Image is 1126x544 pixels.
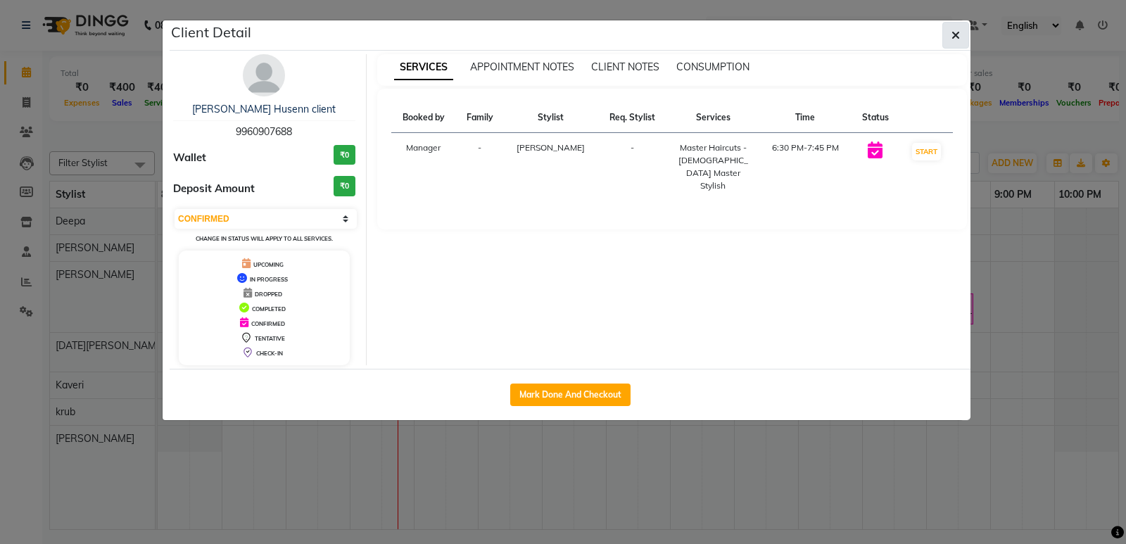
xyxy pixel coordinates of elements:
h3: ₹0 [334,145,355,165]
small: Change in status will apply to all services. [196,235,333,242]
span: Deposit Amount [173,181,255,197]
span: CHECK-IN [256,350,283,357]
span: Wallet [173,150,206,166]
button: Mark Done And Checkout [510,384,631,406]
button: START [912,143,941,160]
span: TENTATIVE [255,335,285,342]
td: 6:30 PM-7:45 PM [759,133,852,201]
span: CONFIRMED [251,320,285,327]
th: Status [852,103,899,133]
span: SERVICES [394,55,453,80]
h5: Client Detail [171,22,251,43]
span: [PERSON_NAME] [517,142,585,153]
div: Master Haircuts - [DEMOGRAPHIC_DATA] Master Stylish [675,141,751,192]
span: APPOINTMENT NOTES [470,61,574,73]
th: Family [456,103,504,133]
th: Time [759,103,852,133]
img: avatar [243,54,285,96]
span: UPCOMING [253,261,284,268]
td: - [597,133,666,201]
th: Stylist [504,103,597,133]
h3: ₹0 [334,176,355,196]
td: Manager [391,133,456,201]
span: IN PROGRESS [250,276,288,283]
th: Services [666,103,759,133]
span: COMPLETED [252,305,286,312]
th: Req. Stylist [597,103,666,133]
td: - [456,133,504,201]
span: CONSUMPTION [676,61,749,73]
th: Booked by [391,103,456,133]
a: [PERSON_NAME] Husenn client [192,103,336,115]
span: 9960907688 [236,125,292,138]
span: DROPPED [255,291,282,298]
span: CLIENT NOTES [591,61,659,73]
